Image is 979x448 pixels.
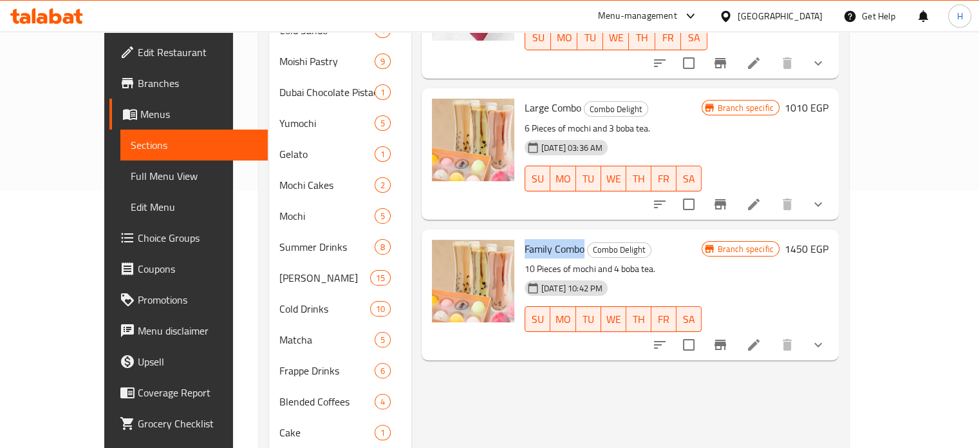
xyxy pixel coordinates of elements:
button: SA [681,24,707,50]
span: H [956,9,962,23]
button: WE [601,166,626,191]
a: Sections [120,130,268,161]
span: FR [657,310,671,329]
span: Menus [140,106,257,122]
button: FR [651,166,676,191]
span: Matcha [279,332,375,347]
a: Coverage Report [109,377,268,408]
a: Edit Menu [120,191,268,222]
span: 5 [375,210,390,222]
span: Cake [279,425,375,440]
span: Yumochi [279,115,375,131]
a: Edit menu item [746,55,761,71]
button: FR [655,24,681,50]
button: MO [550,166,576,191]
span: Coupons [138,261,257,277]
span: Combo Delight [588,242,651,257]
span: Grocery Checklist [138,416,257,431]
button: sort-choices [644,189,675,220]
span: FR [657,170,671,188]
button: Branch-specific-item [705,329,736,360]
div: Combo Delight [587,242,651,258]
button: MO [550,306,576,332]
span: Branches [138,75,257,91]
a: Menus [109,99,268,130]
button: SA [676,166,702,191]
div: Dubai Chocolate Pistachio [279,84,375,100]
button: SA [676,306,702,332]
span: SU [530,310,545,329]
div: Summer Drinks [279,239,375,255]
span: MO [555,170,571,188]
a: Grocery Checklist [109,408,268,439]
span: TU [581,310,596,329]
button: SU [525,166,550,191]
img: Large Combo [432,99,514,181]
span: SU [530,28,546,47]
div: items [375,177,391,193]
button: WE [601,306,626,332]
span: [PERSON_NAME] [279,270,370,286]
span: SA [682,170,696,188]
div: Combo Delight [584,101,648,117]
span: Gelato [279,146,375,162]
span: 8 [375,241,390,253]
div: Summer Drinks8 [269,231,411,262]
span: 4 [375,396,390,408]
span: [DATE] 10:42 PM [536,282,608,295]
div: Boba Drinks [279,270,370,286]
div: [PERSON_NAME]15 [269,262,411,293]
span: 10 [371,303,390,315]
span: 1 [375,427,390,439]
span: Edit Menu [131,199,257,215]
div: items [375,115,391,131]
div: Yumochi5 [269,108,411,139]
svg: Show Choices [810,55,826,71]
button: TU [577,24,603,50]
span: [DATE] 03:36 AM [536,142,608,154]
div: Moishi Pastry9 [269,46,411,77]
span: MO [556,28,572,47]
button: show more [803,48,834,79]
span: Large Combo [525,98,581,117]
span: Mochi Cakes [279,177,375,193]
a: Promotions [109,284,268,315]
div: Frappe Drinks6 [269,355,411,386]
span: TH [631,170,646,188]
button: delete [772,48,803,79]
span: WE [608,28,624,47]
span: Select to update [675,50,702,77]
span: Mochi [279,208,375,224]
button: SU [525,306,550,332]
button: WE [603,24,629,50]
span: Select to update [675,191,702,218]
span: MO [555,310,571,329]
span: SU [530,170,545,188]
div: Dubai Chocolate Pistachio1 [269,77,411,108]
button: MO [551,24,577,50]
div: items [370,301,391,317]
span: WE [606,310,621,329]
span: 9 [375,55,390,68]
span: TU [583,28,598,47]
span: Promotions [138,292,257,307]
a: Edit menu item [746,337,761,353]
button: show more [803,189,834,220]
div: items [375,394,391,409]
div: Cold Drinks10 [269,293,411,324]
span: WE [606,170,621,188]
a: Full Menu View [120,161,268,191]
span: TH [634,28,649,47]
svg: Show Choices [810,337,826,353]
span: 1 [375,148,390,161]
button: TH [626,306,651,332]
div: items [375,363,391,378]
h6: 1450 EGP [785,240,828,258]
button: delete [772,189,803,220]
button: FR [651,306,676,332]
span: Blended Coffees [279,394,375,409]
span: 5 [375,334,390,346]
